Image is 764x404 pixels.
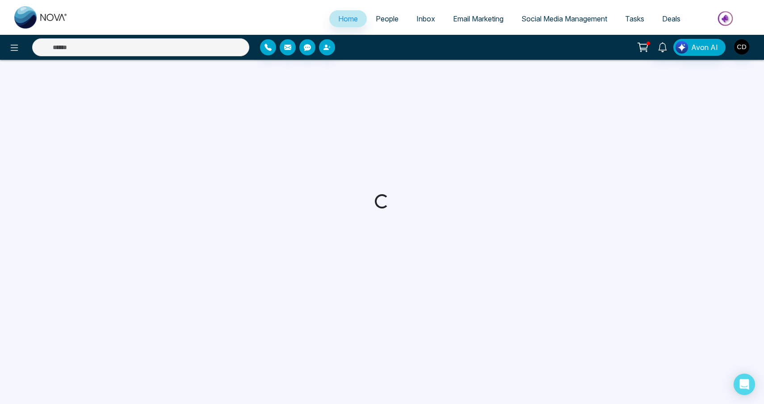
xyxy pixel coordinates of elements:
img: Lead Flow [676,41,688,54]
span: Deals [662,14,680,23]
span: Avon AI [691,42,718,53]
img: Market-place.gif [694,8,759,29]
div: Open Intercom Messenger [734,374,755,395]
span: People [376,14,399,23]
a: Deals [653,10,689,27]
span: Tasks [625,14,644,23]
span: Inbox [416,14,435,23]
img: User Avatar [734,39,749,54]
a: Inbox [407,10,444,27]
img: Nova CRM Logo [14,6,68,29]
span: Social Media Management [521,14,607,23]
button: Avon AI [673,39,726,56]
a: People [367,10,407,27]
a: Social Media Management [512,10,616,27]
span: Home [338,14,358,23]
a: Email Marketing [444,10,512,27]
span: Email Marketing [453,14,504,23]
a: Tasks [616,10,653,27]
a: Home [329,10,367,27]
